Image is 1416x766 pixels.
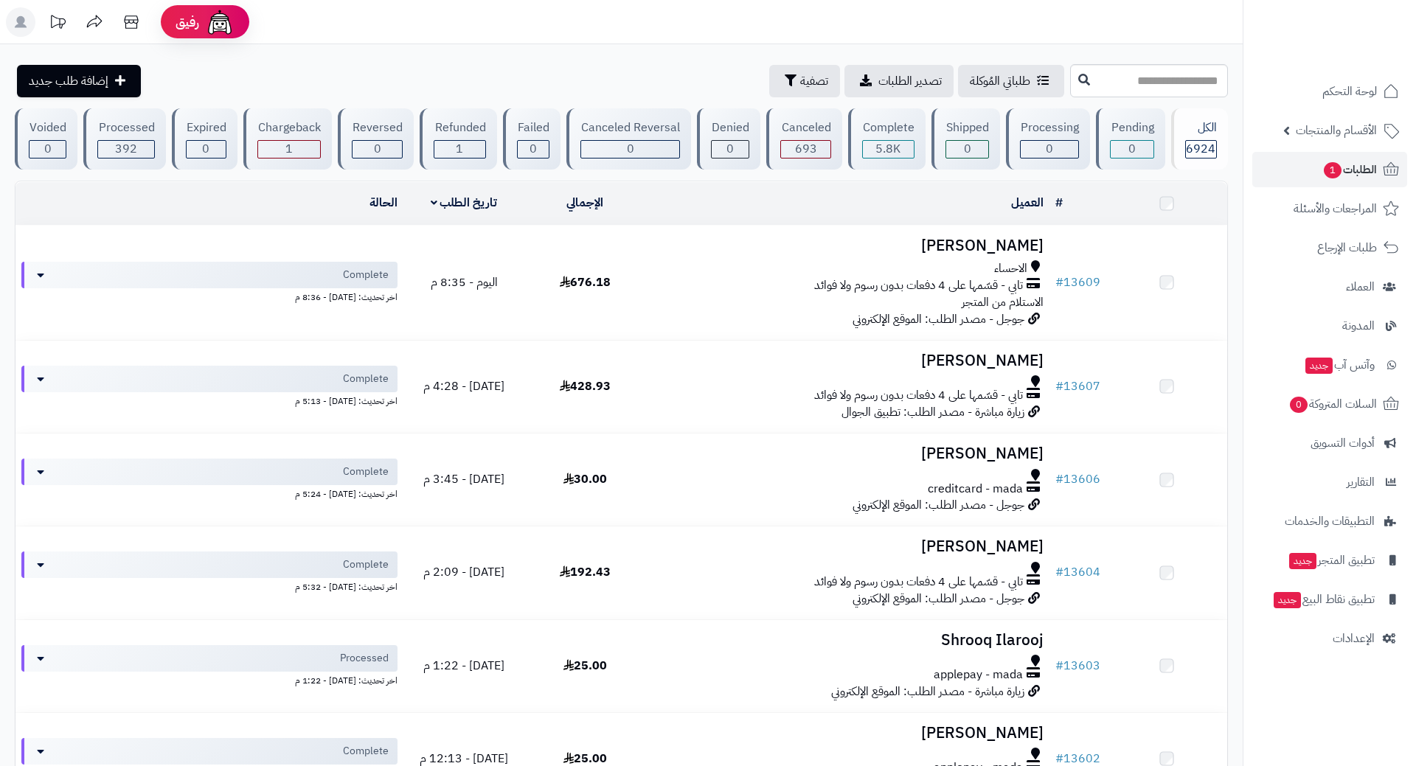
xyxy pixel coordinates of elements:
a: الكل6924 [1168,108,1231,170]
span: Complete [343,744,389,759]
a: #13609 [1055,274,1100,291]
a: التقارير [1252,464,1407,500]
div: 693 [781,141,830,158]
span: Complete [343,464,389,479]
div: 0 [1111,141,1153,158]
a: لوحة التحكم [1252,74,1407,109]
span: [DATE] - 1:22 م [423,657,504,675]
a: Refunded 1 [417,108,499,170]
span: لوحة التحكم [1322,81,1377,102]
a: Denied 0 [694,108,763,170]
span: [DATE] - 2:09 م [423,563,504,581]
a: أدوات التسويق [1252,425,1407,461]
div: Chargeback [257,119,321,136]
a: السلات المتروكة0 [1252,386,1407,422]
div: Shipped [945,119,989,136]
span: العملاء [1346,276,1375,297]
a: #13607 [1055,377,1100,395]
span: الطلبات [1322,159,1377,180]
div: 1 [434,141,485,158]
div: Reversed [352,119,403,136]
div: الكل [1185,119,1217,136]
span: 0 [964,140,971,158]
span: تصدير الطلبات [878,72,942,90]
span: تصفية [800,72,828,90]
span: 0 [1289,396,1308,414]
a: المدونة [1252,308,1407,344]
span: 0 [530,140,537,158]
h3: [PERSON_NAME] [652,538,1044,555]
div: اخر تحديث: [DATE] - 5:24 م [21,485,398,501]
span: المدونة [1342,316,1375,336]
a: Expired 0 [169,108,240,170]
div: Failed [517,119,549,136]
div: 0 [712,141,749,158]
span: جوجل - مصدر الطلب: الموقع الإلكتروني [853,310,1024,328]
span: تابي - قسّمها على 4 دفعات بدون رسوم ولا فوائد [814,387,1023,404]
span: السلات المتروكة [1288,394,1377,414]
div: 0 [187,141,226,158]
div: 0 [581,141,679,158]
span: 0 [726,140,734,158]
div: اخر تحديث: [DATE] - 1:22 م [21,672,398,687]
span: Complete [343,372,389,386]
a: Chargeback 1 [240,108,335,170]
a: Reversed 0 [335,108,417,170]
span: # [1055,377,1063,395]
div: Canceled [780,119,830,136]
span: creditcard - mada [928,481,1023,498]
span: 1 [285,140,293,158]
span: # [1055,563,1063,581]
h3: [PERSON_NAME] [652,725,1044,742]
span: 428.93 [560,377,611,395]
span: الأقسام والمنتجات [1296,120,1377,141]
div: Processing [1020,119,1079,136]
div: اخر تحديث: [DATE] - 8:36 م [21,288,398,304]
div: 0 [353,141,402,158]
span: 6924 [1186,140,1215,158]
a: تحديثات المنصة [39,7,76,41]
span: 5.8K [875,140,900,158]
span: [DATE] - 3:45 م [423,470,504,488]
div: 0 [946,141,988,158]
a: طلباتي المُوكلة [958,65,1064,97]
span: # [1055,470,1063,488]
span: المراجعات والأسئلة [1294,198,1377,219]
span: زيارة مباشرة - مصدر الطلب: الموقع الإلكتروني [831,683,1024,700]
span: 0 [1046,140,1053,158]
span: رفيق [176,13,199,31]
div: 1 [258,141,320,158]
a: #13606 [1055,470,1100,488]
span: زيارة مباشرة - مصدر الطلب: تطبيق الجوال [841,403,1024,421]
span: الاستلام من المتجر [962,293,1044,311]
div: 0 [518,141,549,158]
div: Pending [1110,119,1153,136]
a: إضافة طلب جديد [17,65,141,97]
button: تصفية [769,65,840,97]
span: الإعدادات [1333,628,1375,649]
span: 693 [795,140,817,158]
a: Processed 392 [80,108,168,170]
a: Complete 5.8K [845,108,929,170]
span: إضافة طلب جديد [29,72,108,90]
span: 1 [456,140,463,158]
h3: [PERSON_NAME] [652,237,1044,254]
span: جديد [1289,553,1316,569]
span: جديد [1274,592,1301,608]
span: تطبيق المتجر [1288,550,1375,571]
div: اخر تحديث: [DATE] - 5:13 م [21,392,398,408]
span: Complete [343,557,389,572]
span: التطبيقات والخدمات [1285,511,1375,532]
span: التقارير [1347,472,1375,492]
a: #13604 [1055,563,1100,581]
span: 0 [627,140,634,158]
span: اليوم - 8:35 م [431,274,498,291]
div: Voided [29,119,66,136]
a: Processing 0 [1003,108,1093,170]
span: وآتس آب [1304,355,1375,375]
span: 192.43 [560,563,611,581]
a: Pending 0 [1093,108,1167,170]
a: الإعدادات [1252,621,1407,656]
span: 0 [202,140,209,158]
a: الإجمالي [566,194,603,212]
